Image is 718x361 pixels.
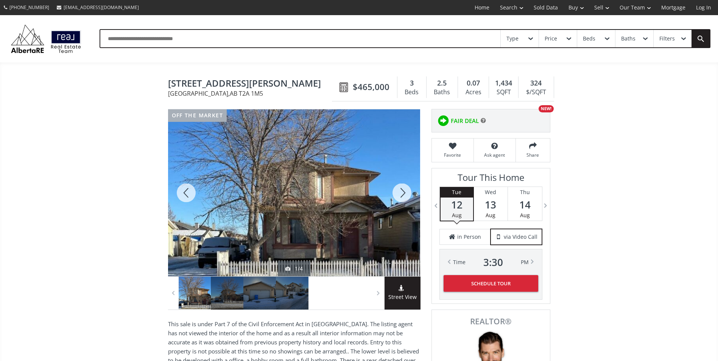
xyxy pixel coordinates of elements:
[486,212,495,219] span: Aug
[401,78,422,88] div: 3
[441,199,473,210] span: 12
[53,0,143,14] a: [EMAIL_ADDRESS][DOMAIN_NAME]
[385,293,421,302] span: Street View
[522,78,550,88] div: 324
[457,233,481,241] span: in Person
[506,36,519,41] div: Type
[353,81,389,93] span: $465,000
[508,199,542,210] span: 14
[462,78,485,88] div: 0.07
[483,257,503,268] span: 3 : 30
[168,78,336,90] span: 960 Erin Woods Drive SE
[9,4,49,11] span: [PHONE_NUMBER]
[440,317,542,325] span: REALTOR®
[621,36,635,41] div: Baths
[430,78,454,88] div: 2.5
[436,152,470,158] span: Favorite
[659,36,675,41] div: Filters
[545,36,557,41] div: Price
[508,187,542,198] div: Thu
[474,187,508,198] div: Wed
[430,87,454,98] div: Baths
[436,113,451,128] img: rating icon
[462,87,485,98] div: Acres
[401,87,422,98] div: Beds
[493,87,514,98] div: SQFT
[522,87,550,98] div: $/SQFT
[478,152,512,158] span: Ask agent
[168,90,336,96] span: [GEOGRAPHIC_DATA] , AB T2A 1M5
[64,4,139,11] span: [EMAIL_ADDRESS][DOMAIN_NAME]
[539,105,554,112] div: NEW!
[451,117,479,125] span: FAIR DEAL
[444,275,538,292] button: Schedule Tour
[520,152,546,158] span: Share
[439,172,542,187] h3: Tour This Home
[583,36,595,41] div: Beds
[495,78,512,88] span: 1,434
[8,23,84,55] img: Logo
[168,109,420,276] div: 960 Erin Woods Drive SE Calgary, AB T2A 1M5 - Photo 1 of 4
[285,265,303,272] div: 1/4
[453,257,529,268] div: Time PM
[452,212,462,219] span: Aug
[441,187,473,198] div: Tue
[474,199,508,210] span: 13
[504,233,537,241] span: via Video Call
[520,212,530,219] span: Aug
[168,109,227,122] div: off the market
